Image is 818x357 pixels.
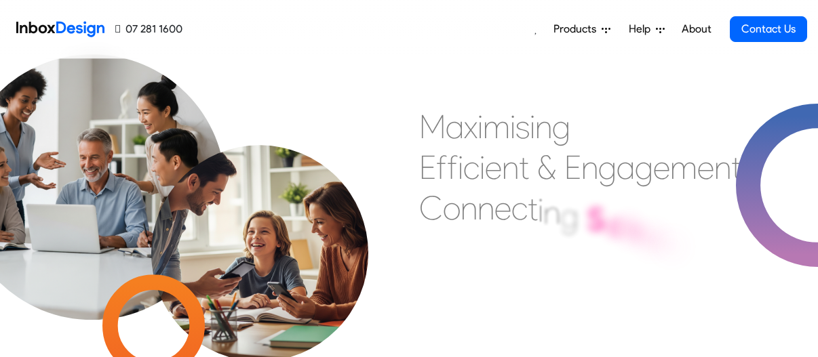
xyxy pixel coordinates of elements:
div: C [419,188,443,228]
div: g [560,195,579,236]
div: n [543,192,560,233]
a: Help [623,16,670,43]
div: a [617,147,635,188]
div: m [670,147,697,188]
div: n [461,188,478,228]
div: i [458,147,463,188]
div: n [478,188,494,228]
div: i [480,147,485,188]
div: i [478,106,483,147]
div: e [485,147,502,188]
div: E [419,147,436,188]
a: Contact Us [730,16,807,42]
div: f [436,147,447,188]
div: e [697,147,714,188]
div: S [587,199,606,240]
div: h [624,209,643,250]
div: t [731,147,741,188]
div: e [494,188,511,228]
div: t [519,147,529,188]
span: Help [629,21,656,37]
div: t [528,188,538,229]
a: Products [548,16,616,43]
div: g [552,106,570,147]
div: Maximising Efficient & Engagement, Connecting Schools, Families, and Students. [419,106,748,310]
div: o [443,188,461,228]
div: o [643,215,662,256]
a: 07 281 1600 [115,21,182,37]
div: i [530,106,535,147]
div: i [510,106,515,147]
div: c [511,188,528,228]
div: s [515,106,530,147]
div: E [564,147,581,188]
div: M [419,106,446,147]
span: Products [553,21,602,37]
div: o [662,223,681,264]
div: n [502,147,519,188]
div: a [446,106,464,147]
div: x [464,106,478,147]
div: e [653,147,670,188]
div: n [535,106,552,147]
div: c [606,204,624,245]
div: c [463,147,480,188]
div: n [714,147,731,188]
div: f [447,147,458,188]
a: About [678,16,715,43]
div: i [538,190,543,230]
div: g [635,147,653,188]
div: & [537,147,556,188]
div: m [483,106,510,147]
div: n [581,147,598,188]
div: g [598,147,617,188]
